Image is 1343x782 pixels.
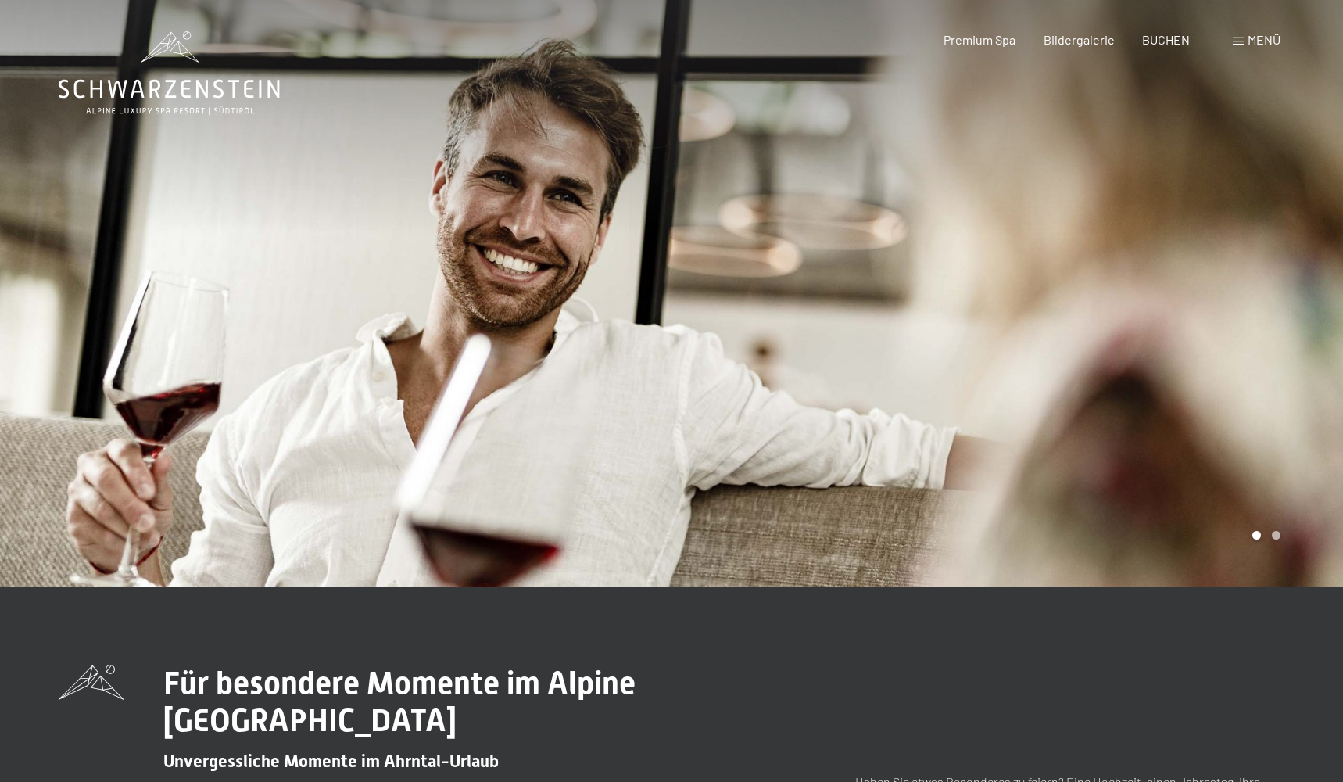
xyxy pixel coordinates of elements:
[1247,531,1280,540] div: Carousel Pagination
[1044,32,1115,47] a: Bildergalerie
[1248,32,1280,47] span: Menü
[163,665,636,739] span: Für besondere Momente im Alpine [GEOGRAPHIC_DATA]
[1252,531,1261,540] div: Carousel Page 1 (Current Slide)
[944,32,1015,47] a: Premium Spa
[163,752,499,771] span: Unvergessliche Momente im Ahrntal-Urlaub
[1272,531,1280,540] div: Carousel Page 2
[1142,32,1190,47] a: BUCHEN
